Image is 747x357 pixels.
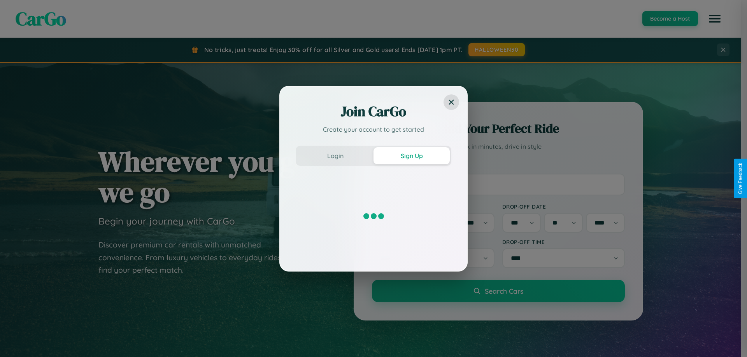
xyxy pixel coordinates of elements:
button: Login [297,147,373,164]
div: Give Feedback [738,163,743,194]
p: Create your account to get started [296,125,451,134]
iframe: Intercom live chat [8,331,26,349]
h2: Join CarGo [296,102,451,121]
button: Sign Up [373,147,450,164]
